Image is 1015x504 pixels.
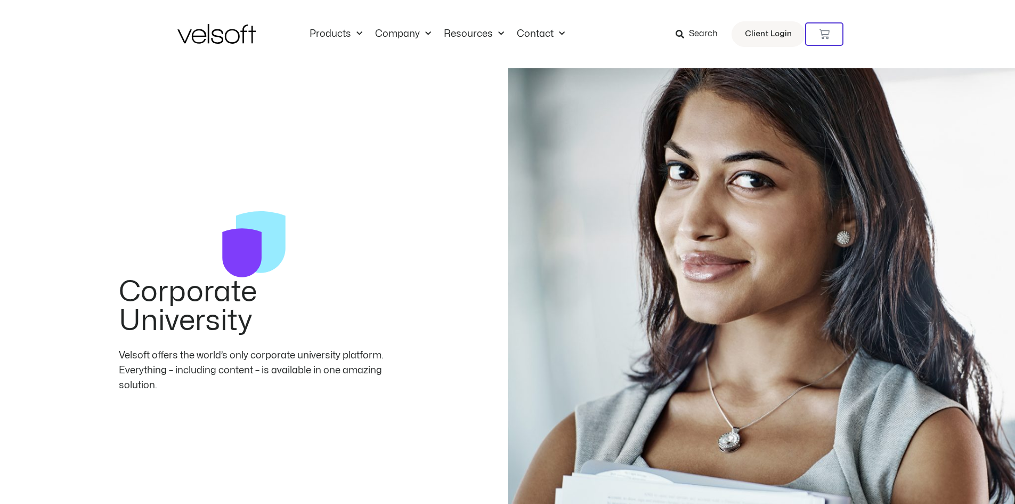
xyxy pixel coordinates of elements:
[676,25,725,43] a: Search
[369,28,437,40] a: CompanyMenu Toggle
[437,28,510,40] a: ResourcesMenu Toggle
[119,278,388,335] h2: Corporate University
[732,21,805,47] a: Client Login
[303,28,369,40] a: ProductsMenu Toggle
[510,28,571,40] a: ContactMenu Toggle
[745,27,792,41] span: Client Login
[689,27,718,41] span: Search
[119,348,388,393] div: Velsoft offers the world’s only corporate university platform. Everything – including content – i...
[177,24,256,44] img: Velsoft Training Materials
[303,28,571,40] nav: Menu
